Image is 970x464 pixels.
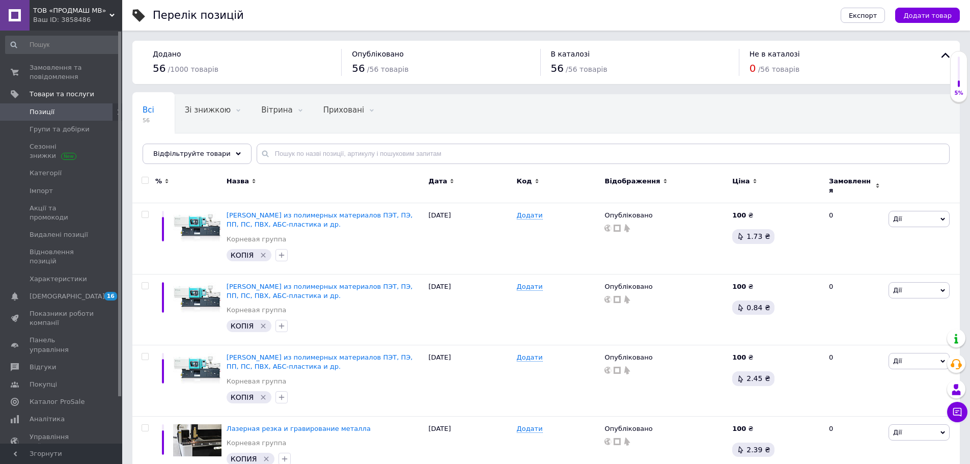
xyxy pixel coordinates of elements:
[155,177,162,186] span: %
[257,144,950,164] input: Пошук по назві позиції, артикулу і пошуковим запитам
[173,353,221,384] img: Литье из полимерных материалов ПЭТ, ПЭ, ПП, ПС, ПВХ, АБС-пластика и др.
[227,353,413,370] a: [PERSON_NAME] из полимерных материалов ПЭТ, ПЭ, ПП, ПС, ПВХ, АБС-пластика и др.
[829,177,873,195] span: Замовлення
[566,65,607,73] span: / 56 товарів
[732,282,753,291] div: ₴
[604,177,660,186] span: Відображення
[30,204,94,222] span: Акції та промокоди
[30,292,105,301] span: [DEMOGRAPHIC_DATA]
[153,10,244,21] div: Перелік позицій
[323,105,365,115] span: Приховані
[903,12,952,19] span: Додати товар
[849,12,877,19] span: Експорт
[30,125,90,134] span: Групи та добірки
[429,177,448,186] span: Дата
[231,393,254,401] span: КОПІЯ
[517,283,543,291] span: Додати
[259,393,267,401] svg: Видалити мітку
[750,62,756,74] span: 0
[426,203,514,275] div: [DATE]
[227,211,413,228] a: [PERSON_NAME] из полимерных материалов ПЭТ, ПЭ, ПП, ПС, ПВХ, АБС-пластика и др.
[732,211,753,220] div: ₴
[732,177,750,186] span: Ціна
[33,15,122,24] div: Ваш ID: 3858486
[153,150,231,157] span: Відфільтруйте товари
[231,251,254,259] span: КОПІЯ
[746,374,770,383] span: 2.45 ₴
[30,336,94,354] span: Панель управління
[30,142,94,160] span: Сезонні знижки
[5,36,120,54] input: Пошук
[173,282,221,313] img: Литье из полимерных материалов ПЭТ, ПЭ, ПП, ПС, ПВХ, АБС-пластика и др.
[173,211,221,242] img: Литье из полимерных материалов ПЭТ, ПЭ, ПП, ПС, ПВХ, АБС-пластика и др.
[30,90,94,99] span: Товари та послуги
[604,282,727,291] div: Опубліковано
[426,274,514,345] div: [DATE]
[227,235,286,244] a: Корневая группа
[227,425,371,432] a: Лазерная резка и гравирование металла
[893,215,902,223] span: Дії
[551,50,590,58] span: В каталозі
[227,177,249,186] span: Назва
[604,211,727,220] div: Опубліковано
[185,105,231,115] span: Зі знижкою
[947,402,967,422] button: Чат з покупцем
[517,211,543,220] span: Додати
[750,50,800,58] span: Не в каталозі
[143,105,154,115] span: Всі
[823,274,886,345] div: 0
[732,211,746,219] b: 100
[30,432,94,451] span: Управління сайтом
[732,353,746,361] b: 100
[732,424,753,433] div: ₴
[823,345,886,417] div: 0
[30,309,94,327] span: Показники роботи компанії
[352,62,365,74] span: 56
[231,455,257,463] span: КОПИЯ
[227,377,286,386] a: Корневая группа
[367,65,409,73] span: / 56 товарів
[517,177,532,186] span: Код
[604,353,727,362] div: Опубліковано
[758,65,800,73] span: / 56 товарів
[231,322,254,330] span: КОПІЯ
[262,455,270,463] svg: Видалити мітку
[227,283,413,299] a: [PERSON_NAME] из полимерных материалов ПЭТ, ПЭ, ПП, ПС, ПВХ, АБС-пластика и др.
[227,306,286,315] a: Корневая группа
[823,203,886,275] div: 0
[33,6,109,15] span: ТОВ «ПРОДМАШ МВ»
[259,251,267,259] svg: Видалити мітку
[732,283,746,290] b: 100
[30,230,88,239] span: Видалені позиції
[746,304,770,312] span: 0.84 ₴
[173,424,221,457] img: Лазерная резка и гравирование металла
[517,353,543,362] span: Додати
[261,105,292,115] span: Вітрина
[841,8,885,23] button: Експорт
[227,439,286,448] a: Корневая группа
[732,425,746,432] b: 100
[259,322,267,330] svg: Видалити мітку
[895,8,960,23] button: Додати товар
[893,428,902,436] span: Дії
[153,62,165,74] span: 56
[30,248,94,266] span: Відновлення позицій
[143,144,196,153] span: Опубліковані
[732,353,753,362] div: ₴
[153,50,181,58] span: Додано
[30,186,53,196] span: Імпорт
[30,363,56,372] span: Відгуки
[893,286,902,294] span: Дії
[517,425,543,433] span: Додати
[168,65,218,73] span: / 1000 товарів
[30,397,85,406] span: Каталог ProSale
[746,446,770,454] span: 2.39 ₴
[551,62,564,74] span: 56
[104,292,117,301] span: 16
[426,345,514,417] div: [DATE]
[30,169,62,178] span: Категорії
